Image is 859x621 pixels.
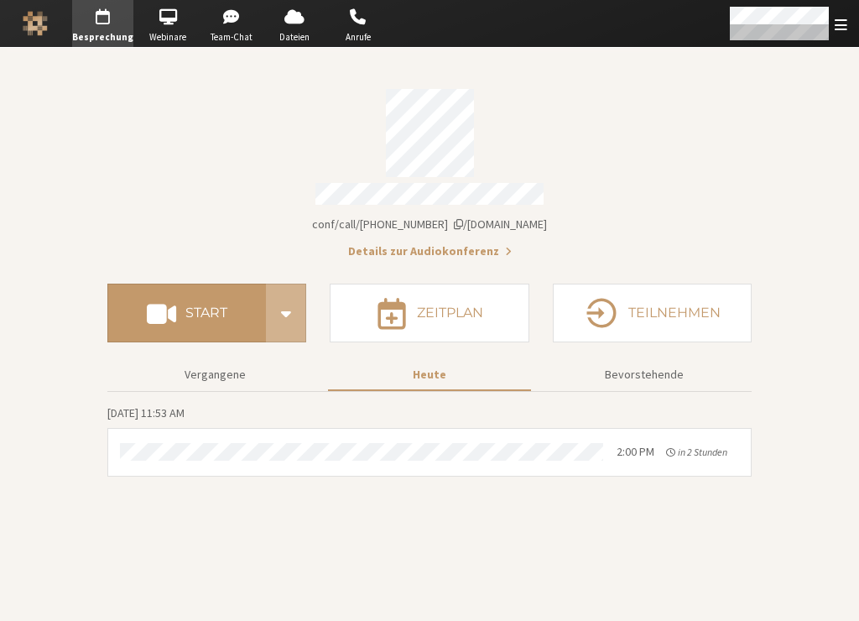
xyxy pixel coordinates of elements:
div: Start conference options [266,284,306,342]
span: Team-Chat [202,30,261,44]
span: Besprechung [72,30,133,44]
button: Vergangene [113,360,316,389]
button: Start [107,284,266,342]
span: [DATE] 11:53 AM [107,405,185,420]
section: Heutige Besprechungen [107,404,752,477]
span: Kopieren des Links zu meinem Besprechungsraum [312,217,547,232]
h4: Zeitplan [417,306,483,320]
span: Webinare [138,30,197,44]
button: Kopieren des Links zu meinem BesprechungsraumKopieren des Links zu meinem Besprechungsraum [312,216,547,233]
span: Anrufe [329,30,388,44]
button: Bevorstehende [543,360,746,389]
section: Kontodaten [107,77,752,260]
button: Heute [328,360,531,389]
h4: Teilnehmen [628,306,721,320]
span: in 2 Stunden [678,446,727,458]
img: Iotum [23,11,48,36]
div: 2:00 PM [617,443,654,461]
button: Teilnehmen [553,284,752,342]
span: Dateien [265,30,324,44]
button: Zeitplan [330,284,528,342]
h4: Start [185,306,227,320]
button: Details zur Audiokonferenz [348,243,512,260]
